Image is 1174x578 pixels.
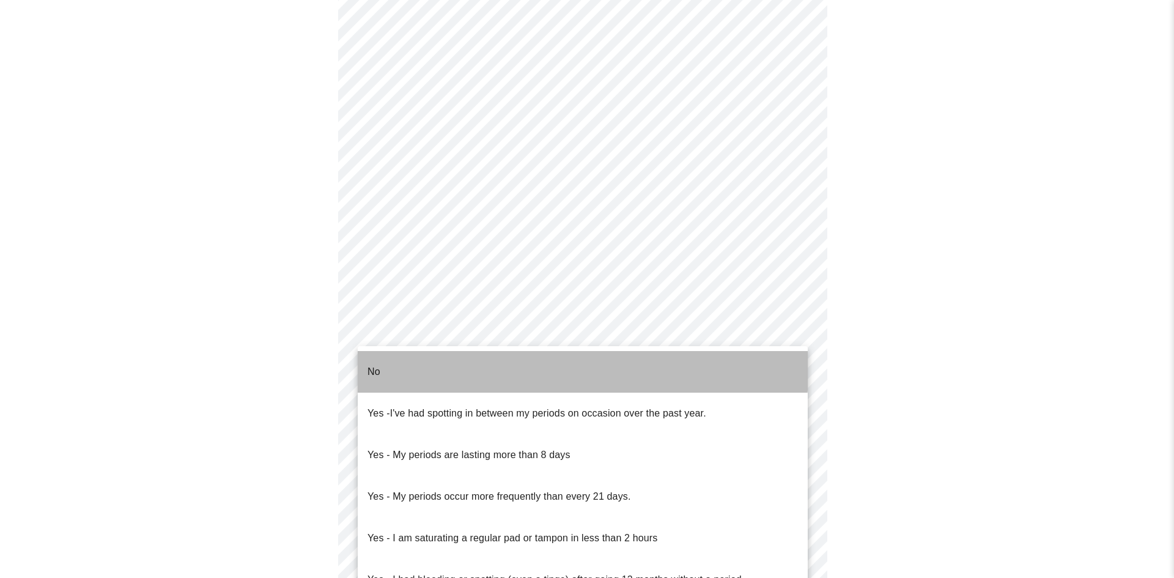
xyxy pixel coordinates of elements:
[367,531,657,546] p: Yes - I am saturating a regular pad or tampon in less than 2 hours
[367,406,706,421] p: Yes -
[367,365,380,379] p: No
[390,408,706,418] span: I've had spotting in between my periods on occasion over the past year.
[367,448,570,462] p: Yes - My periods are lasting more than 8 days
[367,489,631,504] p: Yes - My periods occur more frequently than every 21 days.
